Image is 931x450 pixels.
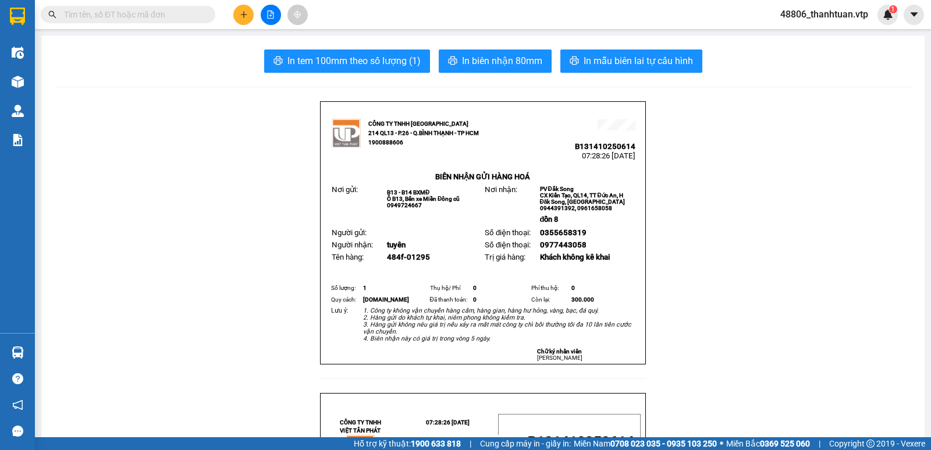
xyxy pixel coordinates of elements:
[12,426,23,437] span: message
[771,7,877,22] span: 48806_thanhtuan.vtp
[883,9,893,20] img: icon-new-feature
[12,134,24,146] img: solution-icon
[332,119,361,148] img: logo
[48,10,56,19] span: search
[485,240,531,249] span: Số điện thoại:
[485,228,531,237] span: Số điện thoại:
[332,228,367,237] span: Người gửi:
[760,439,810,448] strong: 0369 525 060
[891,5,895,13] span: 1
[889,5,897,13] sup: 1
[363,307,631,342] em: 1. Công ty không vận chuyển hàng cấm, hàng gian, hàng hư hỏng, vàng, bạc, đá quý. 2. Hàng gửi do ...
[428,282,472,294] td: Thụ hộ/ Phí
[363,296,409,303] span: [DOMAIN_NAME]
[12,346,24,359] img: warehouse-icon
[571,285,575,291] span: 0
[473,285,477,291] span: 0
[363,285,367,291] span: 1
[537,355,582,361] span: [PERSON_NAME]
[485,185,517,194] span: Nơi nhận:
[340,419,381,434] strong: CÔNG TY TNHH VIỆT TÂN PHÁT
[485,253,525,261] span: Trị giá hàng:
[387,253,430,261] span: 484f-01295
[368,121,479,146] strong: CÔNG TY TNHH [GEOGRAPHIC_DATA] 214 QL13 - P.26 - Q.BÌNH THẠNH - TP HCM 1900888606
[819,437,820,450] span: |
[866,440,875,448] span: copyright
[610,439,717,448] strong: 0708 023 035 - 0935 103 250
[332,240,373,249] span: Người nhận:
[570,56,579,67] span: printer
[354,437,461,450] span: Hỗ trợ kỹ thuật:
[266,10,275,19] span: file-add
[233,5,254,25] button: plus
[435,172,530,181] strong: BIÊN NHẬN GỬI HÀNG HOÁ
[387,202,422,208] span: 0949724667
[575,142,635,151] span: B131410250614
[480,437,571,450] span: Cung cấp máy in - giấy in:
[537,348,582,355] strong: Chữ ký nhân viên
[329,282,361,294] td: Số lượng:
[540,253,610,261] span: Khách không kê khai
[287,54,421,68] span: In tem 100mm theo số lượng (1)
[331,307,349,314] span: Lưu ý:
[904,5,924,25] button: caret-down
[387,189,429,196] span: B13 - B14 BXMĐ
[560,49,702,73] button: printerIn mẫu biên lai tự cấu hình
[411,439,461,448] strong: 1900 633 818
[261,5,281,25] button: file-add
[293,10,301,19] span: aim
[540,240,587,249] span: 0977443058
[287,5,308,25] button: aim
[240,10,248,19] span: plus
[439,49,552,73] button: printerIn biên nhận 80mm
[473,296,477,303] span: 0
[448,56,457,67] span: printer
[426,419,470,426] span: 07:28:26 [DATE]
[332,185,358,194] span: Nơi gửi:
[540,192,626,205] span: CX Kiến Tạo, QL14, TT Đức An, H Đăk Song, [GEOGRAPHIC_DATA]
[582,151,635,160] span: 07:28:26 [DATE]
[470,437,471,450] span: |
[571,296,594,303] span: 300.000
[528,434,634,450] span: B131410250614
[530,282,570,294] td: Phí thu hộ:
[428,294,472,306] td: Đã thanh toán:
[387,196,460,202] span: Ô B13, Bến xe Miền Đông cũ
[909,9,919,20] span: caret-down
[387,240,406,249] span: tuyên
[726,437,810,450] span: Miền Bắc
[540,186,574,192] span: PV Đắk Song
[12,76,24,88] img: warehouse-icon
[530,294,570,306] td: Còn lại:
[540,228,587,237] span: 0355658319
[12,399,23,410] span: notification
[332,253,364,261] span: Tên hàng:
[462,54,542,68] span: In biên nhận 80mm
[584,54,693,68] span: In mẫu biên lai tự cấu hình
[264,49,430,73] button: printerIn tem 100mm theo số lượng (1)
[10,8,25,25] img: logo-vxr
[64,8,201,21] input: Tìm tên, số ĐT hoặc mã đơn
[540,215,559,224] span: đồn 8
[12,47,24,59] img: warehouse-icon
[12,373,23,384] span: question-circle
[574,437,717,450] span: Miền Nam
[720,441,723,446] span: ⚪️
[12,105,24,117] img: warehouse-icon
[329,294,361,306] td: Quy cách:
[273,56,283,67] span: printer
[540,205,612,211] span: 0944391392, 0961658058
